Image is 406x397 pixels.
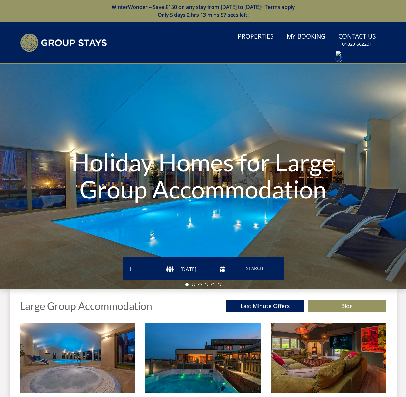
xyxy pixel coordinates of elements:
[231,262,279,275] button: Search
[271,323,386,393] img: 'Cinemas or Movie Rooms' - Large Group Accommodation Holiday Ideas
[284,30,328,44] a: My Booking
[158,11,249,18] span: Only 5 days 2 hrs 13 mins 57 secs left!
[226,300,304,312] a: Last Minute Offers
[145,323,261,393] img: 'Hot Tubs' - Large Group Accommodation Holiday Ideas
[336,51,379,56] img: Makecall16.png
[20,300,152,312] h1: Large Group Accommodation
[20,34,107,52] img: Group Stays
[336,56,342,62] div: Call: 01823 662231
[336,30,379,51] a: Contact Us01823 662231
[337,56,342,62] img: hfpfyWBK5wQHBAGPgDf9c6qAYOxxMAAAAASUVORK5CYII=
[20,323,135,393] img: 'Swimming Pool' - Large Group Accommodation Holiday Ideas
[342,41,372,47] small: 01823 662231
[61,136,345,215] h1: Holiday Homes for Large Group Accommodation
[179,264,225,275] input: Arrival Date
[235,30,276,44] a: Properties
[336,51,379,56] div: 01823662231
[308,300,386,312] a: Blog
[246,265,263,271] span: Search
